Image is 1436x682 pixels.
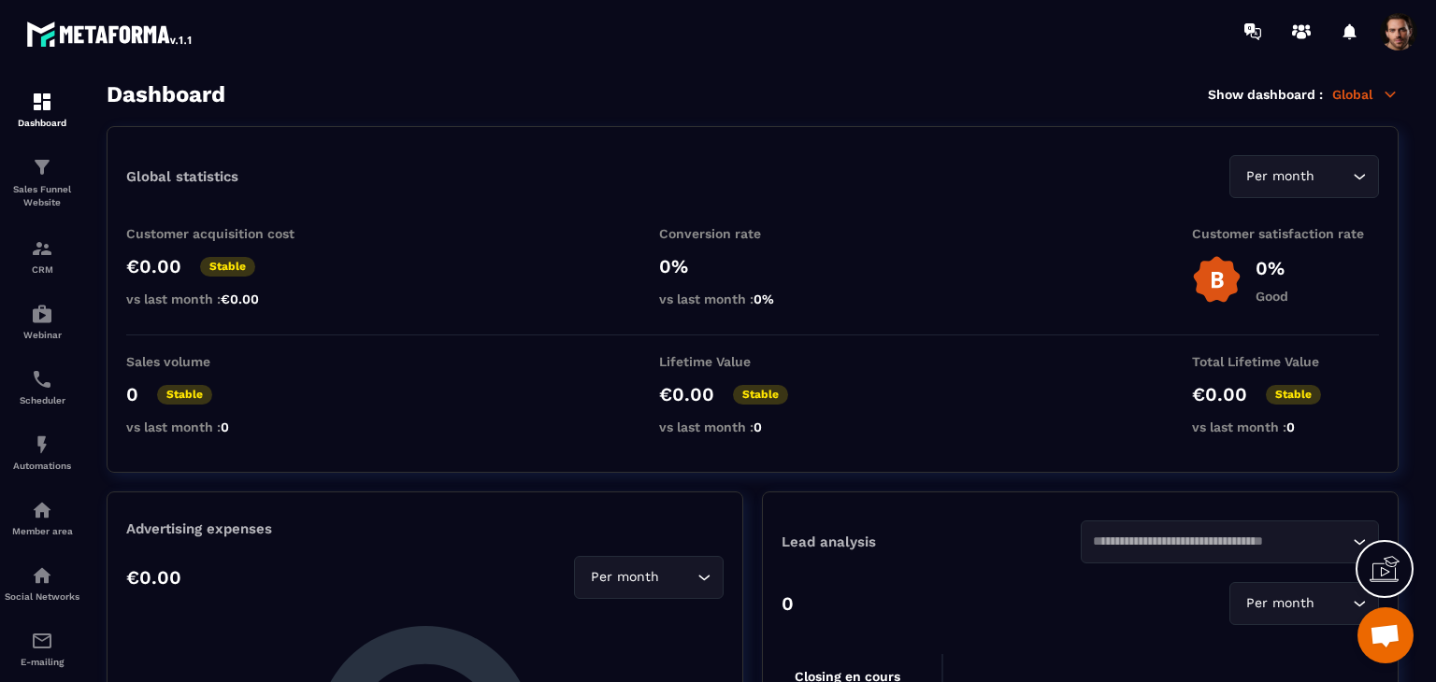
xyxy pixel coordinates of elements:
p: Social Networks [5,591,79,602]
span: 0 [754,419,762,434]
p: 0 [126,383,138,405]
p: €0.00 [126,566,181,589]
p: Total Lifetime Value [1192,354,1379,369]
p: E-mailing [5,657,79,667]
span: Per month [586,567,663,588]
div: Mở cuộc trò chuyện [1357,607,1414,663]
img: automations [31,433,53,456]
p: €0.00 [659,383,714,405]
p: Webinar [5,330,79,340]
span: €0.00 [221,291,259,306]
span: 0% [754,291,774,306]
p: 0 [782,592,794,615]
p: Automations [5,461,79,471]
p: Stable [200,257,255,277]
p: Customer acquisition cost [126,226,313,241]
p: Advertising expenses [126,520,724,537]
img: automations [31,499,53,521]
img: social-network [31,564,53,587]
div: Search for option [574,556,724,599]
p: Stable [733,385,788,405]
input: Search for option [1318,166,1348,187]
img: formation [31,156,53,178]
span: 0 [221,419,229,434]
a: automationsautomationsWebinar [5,289,79,354]
div: Search for option [1229,155,1379,198]
h3: Dashboard [107,81,225,107]
p: vs last month : [126,291,313,306]
a: schedulerschedulerScheduler [5,354,79,419]
input: Search for option [663,567,693,588]
p: Sales Funnel Website [5,183,79,209]
p: 0% [659,255,846,277]
img: email [31,630,53,652]
p: vs last month : [659,419,846,434]
div: Search for option [1081,520,1380,563]
p: CRM [5,264,79,275]
p: Stable [1266,385,1321,405]
p: Lead analysis [782,533,1081,550]
p: vs last month : [1192,419,1379,434]
p: €0.00 [126,255,181,277]
img: formation [31,91,53,113]
span: 0 [1286,419,1295,434]
a: formationformationSales Funnel Website [5,142,79,223]
p: vs last month : [126,419,313,434]
p: vs last month : [659,291,846,306]
p: Scheduler [5,395,79,405]
img: scheduler [31,368,53,391]
div: Search for option [1229,582,1379,625]
a: automationsautomationsMember area [5,485,79,550]
a: formationformationCRM [5,223,79,289]
p: Lifetime Value [659,354,846,369]
p: Customer satisfaction rate [1192,226,1379,241]
p: Global [1332,86,1399,103]
a: emailemailE-mailing [5,616,79,681]
p: Good [1256,289,1288,304]
input: Search for option [1093,532,1349,552]
img: automations [31,303,53,325]
p: Stable [157,385,212,405]
img: b-badge-o.b3b20ee6.svg [1192,255,1242,305]
a: social-networksocial-networkSocial Networks [5,550,79,616]
input: Search for option [1318,593,1348,614]
p: Show dashboard : [1208,87,1323,102]
p: Global statistics [126,168,238,185]
p: Conversion rate [659,226,846,241]
p: 0% [1256,257,1288,279]
span: Per month [1242,166,1318,187]
p: Sales volume [126,354,313,369]
a: automationsautomationsAutomations [5,419,79,485]
p: Dashboard [5,118,79,128]
p: €0.00 [1192,383,1247,405]
p: Member area [5,526,79,536]
img: logo [26,17,194,50]
span: Per month [1242,593,1318,614]
img: formation [31,237,53,260]
a: formationformationDashboard [5,77,79,142]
